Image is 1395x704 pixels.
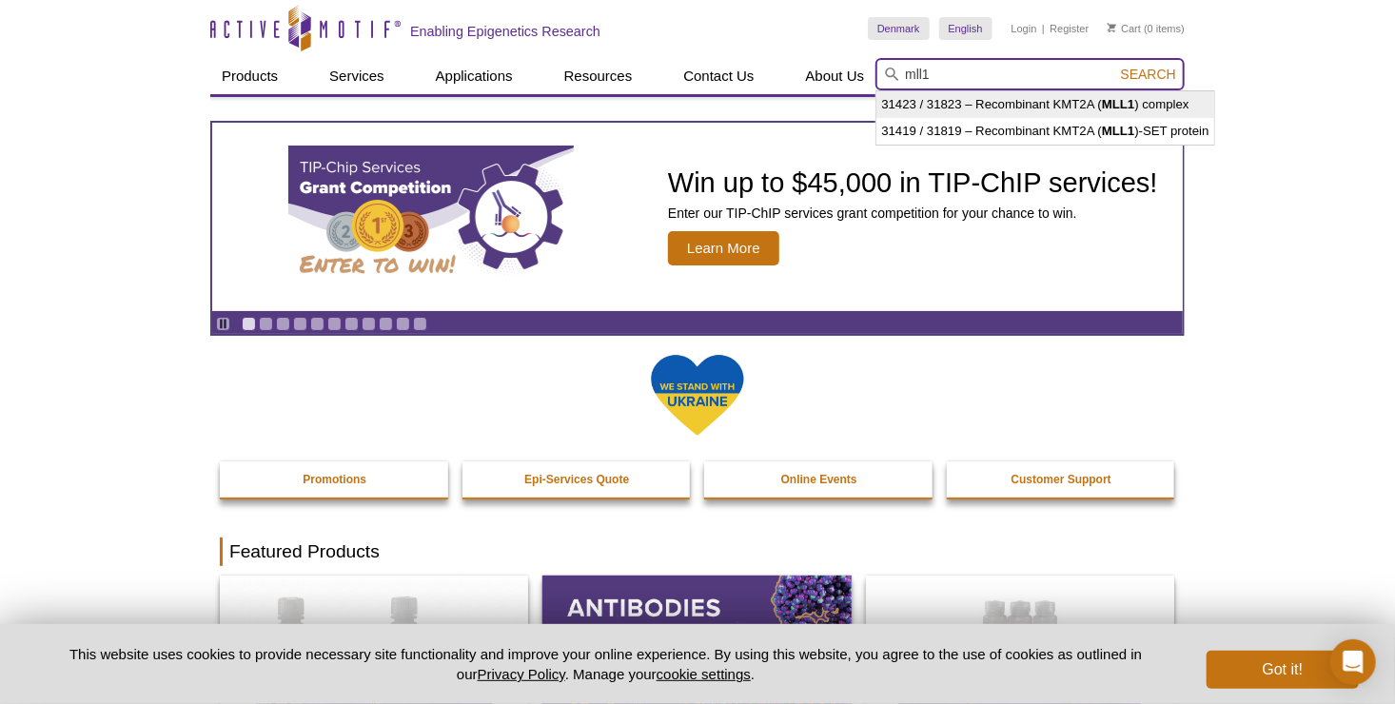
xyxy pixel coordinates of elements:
[424,58,524,94] a: Applications
[410,23,600,40] h2: Enabling Epigenetics Research
[1108,22,1141,35] a: Cart
[795,58,876,94] a: About Us
[1102,97,1134,111] strong: MLL1
[1108,23,1116,32] img: Your Cart
[276,317,290,331] a: Go to slide 3
[650,353,745,438] img: We Stand With Ukraine
[657,666,751,682] button: cookie settings
[868,17,930,40] a: Denmark
[1330,639,1376,685] div: Open Intercom Messenger
[1108,17,1185,40] li: (0 items)
[242,317,256,331] a: Go to slide 1
[876,91,1213,118] li: 31423 / 31823 – Recombinant KMT2A ( ) complex
[462,461,693,498] a: Epi-Services Quote
[1115,66,1182,83] button: Search
[1102,124,1134,138] strong: MLL1
[939,17,992,40] a: English
[216,317,230,331] a: Toggle autoplay
[344,317,359,331] a: Go to slide 7
[672,58,765,94] a: Contact Us
[1207,651,1359,689] button: Got it!
[379,317,393,331] a: Go to slide 9
[288,146,574,288] img: TIP-ChIP Services Grant Competition
[212,123,1183,311] a: TIP-ChIP Services Grant Competition Win up to $45,000 in TIP-ChIP services! Enter our TIP-ChIP se...
[362,317,376,331] a: Go to slide 8
[668,205,1158,222] p: Enter our TIP-ChIP services grant competition for your chance to win.
[524,473,629,486] strong: Epi-Services Quote
[36,644,1175,684] p: This website uses cookies to provide necessary site functionality and improve your online experie...
[781,473,857,486] strong: Online Events
[1121,67,1176,82] span: Search
[704,461,934,498] a: Online Events
[947,461,1177,498] a: Customer Support
[318,58,396,94] a: Services
[303,473,366,486] strong: Promotions
[1042,17,1045,40] li: |
[310,317,324,331] a: Go to slide 5
[668,231,779,265] span: Learn More
[876,118,1213,145] li: 31419 / 31819 – Recombinant KMT2A ( )-SET protein
[220,461,450,498] a: Promotions
[259,317,273,331] a: Go to slide 2
[327,317,342,331] a: Go to slide 6
[220,538,1175,566] h2: Featured Products
[875,58,1185,90] input: Keyword, Cat. No.
[212,123,1183,311] article: TIP-ChIP Services Grant Competition
[478,666,565,682] a: Privacy Policy
[1050,22,1089,35] a: Register
[668,168,1158,197] h2: Win up to $45,000 in TIP-ChIP services!
[553,58,644,94] a: Resources
[210,58,289,94] a: Products
[413,317,427,331] a: Go to slide 11
[396,317,410,331] a: Go to slide 10
[293,317,307,331] a: Go to slide 4
[1012,473,1111,486] strong: Customer Support
[1012,22,1037,35] a: Login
